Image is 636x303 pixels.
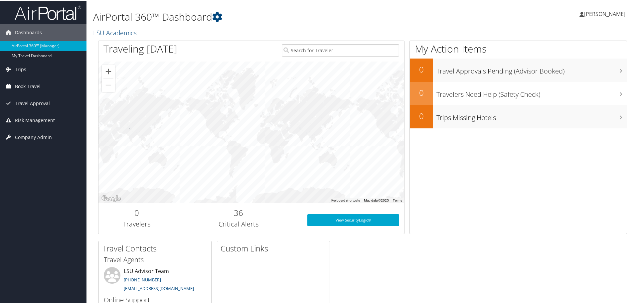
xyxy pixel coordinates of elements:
[584,10,625,17] span: [PERSON_NAME]
[103,207,170,218] h2: 0
[103,219,170,228] h3: Travelers
[15,61,26,77] span: Trips
[103,41,177,55] h1: Traveling [DATE]
[104,254,206,264] h3: Travel Agents
[15,4,81,20] img: airportal-logo.png
[124,276,161,282] a: [PHONE_NUMBER]
[100,266,210,294] li: LSU Advisor Team
[436,86,627,98] h3: Travelers Need Help (Safety Check)
[102,242,211,253] h2: Travel Contacts
[102,64,115,77] button: Zoom in
[102,78,115,91] button: Zoom out
[15,94,50,111] span: Travel Approval
[93,28,138,37] a: LSU Academics
[331,198,360,202] button: Keyboard shortcuts
[579,3,632,23] a: [PERSON_NAME]
[410,110,433,121] h2: 0
[180,207,297,218] h2: 36
[410,104,627,128] a: 0Trips Missing Hotels
[93,9,452,23] h1: AirPortal 360™ Dashboard
[410,86,433,98] h2: 0
[180,219,297,228] h3: Critical Alerts
[100,194,122,202] img: Google
[393,198,402,202] a: Terms (opens in new tab)
[410,41,627,55] h1: My Action Items
[436,109,627,122] h3: Trips Missing Hotels
[15,77,41,94] span: Book Travel
[410,58,627,81] a: 0Travel Approvals Pending (Advisor Booked)
[15,24,42,40] span: Dashboards
[410,81,627,104] a: 0Travelers Need Help (Safety Check)
[436,63,627,75] h3: Travel Approvals Pending (Advisor Booked)
[124,285,194,291] a: [EMAIL_ADDRESS][DOMAIN_NAME]
[282,44,399,56] input: Search for Traveler
[15,111,55,128] span: Risk Management
[221,242,330,253] h2: Custom Links
[15,128,52,145] span: Company Admin
[307,214,399,226] a: View SecurityLogic®
[100,194,122,202] a: Open this area in Google Maps (opens a new window)
[364,198,389,202] span: Map data ©2025
[410,63,433,75] h2: 0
